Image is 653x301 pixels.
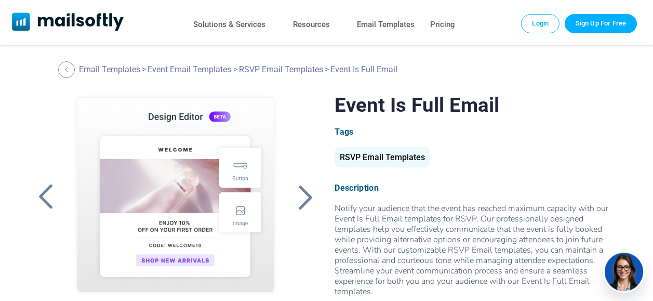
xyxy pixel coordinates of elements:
div: RSVP Email Templates [335,147,430,167]
a: RSVP Email Templates [239,64,323,74]
div: Tags [335,127,620,137]
a: Email Templates [79,64,140,74]
a: Trial [565,14,637,33]
a: Login [521,14,559,33]
a: Resources [293,17,330,32]
h1: Event Is Full Email [335,93,620,116]
a: Back [33,184,59,211]
a: Solutions & Services [193,17,265,32]
a: Email Templates [357,17,415,32]
a: Mailsoftly [12,12,124,33]
a: Back [292,184,318,211]
a: Back [58,61,77,78]
div: Description [335,183,620,193]
a: RSVP Email Templates [335,156,430,161]
a: Pricing [430,17,455,32]
a: Event Email Templates [148,64,231,74]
